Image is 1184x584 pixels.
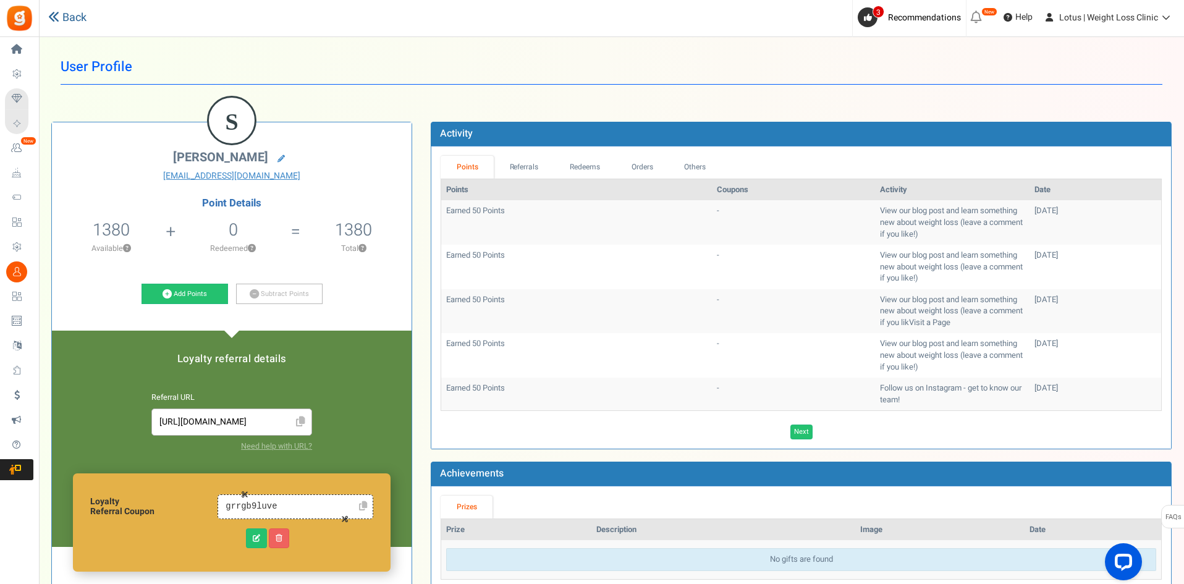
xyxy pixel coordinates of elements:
[358,245,366,253] button: ?
[1012,11,1033,23] span: Help
[20,137,36,145] em: New
[142,284,228,305] a: Add Points
[554,156,616,179] a: Redeems
[712,289,875,334] td: -
[441,519,591,541] th: Prize
[354,497,371,517] a: Click to Copy
[209,98,255,146] figcaption: S
[875,200,1030,245] td: View our blog post and learn something new about weight loss (leave a comment if you like!)
[441,200,712,245] td: Earned 50 Points
[790,425,813,439] a: Next
[1034,205,1156,217] div: [DATE]
[875,289,1030,334] td: View our blog post and learn something new about weight loss (leave a comment if you likVisit a Page
[61,170,402,182] a: [EMAIL_ADDRESS][DOMAIN_NAME]
[61,49,1162,85] h1: User Profile
[52,198,412,209] h4: Point Details
[335,221,372,239] h5: 1380
[441,289,712,334] td: Earned 50 Points
[712,245,875,289] td: -
[1034,294,1156,306] div: [DATE]
[241,441,312,452] a: Need help with URL?
[712,333,875,378] td: -
[441,333,712,378] td: Earned 50 Points
[999,7,1038,27] a: Help
[858,7,966,27] a: 3 Recommendations
[177,243,289,254] p: Redeemed
[302,243,405,254] p: Total
[151,394,312,402] h6: Referral URL
[1034,383,1156,394] div: [DATE]
[5,138,33,159] a: New
[90,497,218,516] h6: Loyalty Referral Coupon
[494,156,554,179] a: Referrals
[236,284,323,305] a: Subtract Points
[441,179,712,201] th: Points
[669,156,722,179] a: Others
[875,378,1030,410] td: Follow us on Instagram - get to know our team!
[173,148,268,166] span: [PERSON_NAME]
[981,7,997,16] em: New
[615,156,669,179] a: Orders
[64,353,399,365] h5: Loyalty referral details
[1030,179,1161,201] th: Date
[229,221,238,239] h5: 0
[591,519,855,541] th: Description
[1034,338,1156,350] div: [DATE]
[440,126,473,141] b: Activity
[441,378,712,410] td: Earned 50 Points
[875,333,1030,378] td: View our blog post and learn something new about weight loss (leave a comment if you like!)
[440,466,504,481] b: Achievements
[1165,506,1182,529] span: FAQs
[248,245,256,253] button: ?
[93,218,130,242] span: 1380
[873,6,884,18] span: 3
[712,200,875,245] td: -
[712,378,875,410] td: -
[875,245,1030,289] td: View our blog post and learn something new about weight loss (leave a comment if you like!)
[123,245,131,253] button: ?
[888,11,961,24] span: Recommendations
[1059,11,1158,24] span: Lotus | Weight Loss Clinic
[58,243,164,254] p: Available
[290,412,310,433] span: Click to Copy
[441,496,493,518] a: Prizes
[441,156,494,179] a: Points
[441,245,712,289] td: Earned 50 Points
[855,519,1025,541] th: Image
[1034,250,1156,261] div: [DATE]
[6,4,33,32] img: Gratisfaction
[875,179,1030,201] th: Activity
[446,548,1156,571] div: No gifts are found
[712,179,875,201] th: Coupons
[1025,519,1161,541] th: Date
